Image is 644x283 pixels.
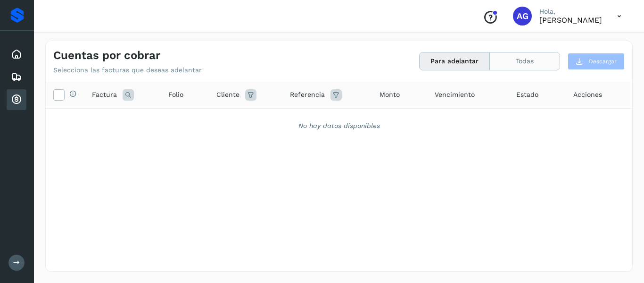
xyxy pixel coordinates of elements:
span: Monto [380,90,400,100]
span: Vencimiento [435,90,475,100]
span: Folio [168,90,183,100]
span: Cliente [216,90,239,100]
div: Cuentas por cobrar [7,89,26,110]
span: Estado [516,90,538,100]
div: No hay datos disponibles [58,121,620,131]
button: Todas [490,52,560,70]
span: Descargar [589,57,617,66]
div: Inicio [7,44,26,65]
button: Para adelantar [420,52,490,70]
h4: Cuentas por cobrar [53,49,160,62]
span: Factura [92,90,117,100]
p: Hola, [539,8,602,16]
span: Referencia [290,90,325,100]
span: Acciones [573,90,602,100]
p: Selecciona las facturas que deseas adelantar [53,66,202,74]
div: Embarques [7,67,26,87]
button: Descargar [568,53,625,70]
p: ALFONSO García Flores [539,16,602,25]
